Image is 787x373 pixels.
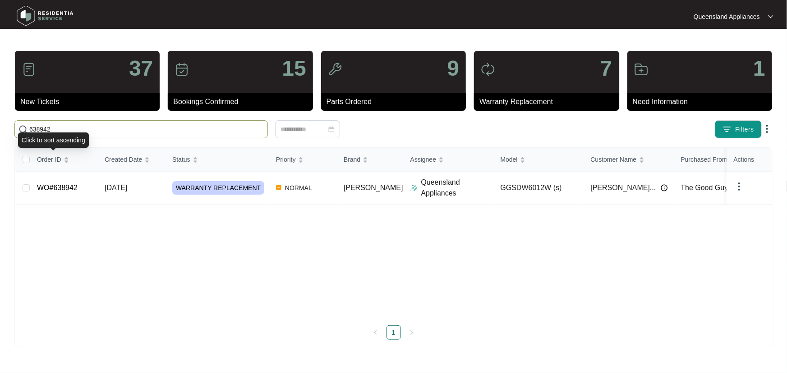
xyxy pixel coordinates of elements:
span: [PERSON_NAME] [344,184,403,191]
th: Customer Name [584,148,674,172]
span: [DATE] [105,184,127,191]
p: Warranty Replacement [479,96,619,107]
p: 15 [282,58,306,79]
th: Created Date [97,148,165,172]
p: 1 [753,58,765,79]
th: Order ID [30,148,97,172]
img: icon [481,62,495,77]
span: Status [172,155,190,164]
img: residentia service logo [14,2,77,29]
input: Search by Order Id, Assignee Name, Customer Name, Brand and Model [29,124,264,134]
th: Model [493,148,584,172]
th: Status [165,148,269,172]
th: Brand [336,148,403,172]
a: 1 [387,326,400,339]
a: WO#638942 [37,184,78,191]
img: icon [175,62,189,77]
p: 7 [600,58,612,79]
span: Purchased From [681,155,727,164]
li: Next Page [405,325,419,340]
span: Created Date [105,155,142,164]
img: filter icon [723,125,732,134]
th: Assignee [403,148,493,172]
li: Previous Page [368,325,383,340]
img: Assigner Icon [410,184,418,191]
img: dropdown arrow [768,14,773,19]
p: 9 [447,58,459,79]
li: 1 [387,325,401,340]
img: icon [22,62,36,77]
span: Customer Name [591,155,637,164]
img: icon [634,62,649,77]
td: GGSDW6012W (s) [493,172,584,205]
img: dropdown arrow [762,123,773,134]
img: icon [328,62,342,77]
span: Assignee [410,155,437,164]
span: Filters [735,125,754,134]
button: left [368,325,383,340]
button: filter iconFilters [715,120,762,138]
span: [PERSON_NAME]... [591,182,656,193]
span: NORMAL [281,182,316,193]
img: Info icon [661,184,668,191]
p: Bookings Confirmed [173,96,313,107]
span: WARRANTY REPLACEMENT [172,181,264,195]
span: right [409,330,414,335]
span: Order ID [37,155,61,164]
img: dropdown arrow [734,181,745,192]
th: Priority [269,148,336,172]
span: left [373,330,378,335]
p: New Tickets [20,96,160,107]
button: right [405,325,419,340]
p: Queensland Appliances [421,177,493,199]
span: The Good Guys [681,184,732,191]
p: Parts Ordered [327,96,466,107]
img: Vercel Logo [276,185,281,190]
img: search-icon [18,125,28,134]
th: Actions [727,148,772,172]
span: Priority [276,155,296,164]
p: Need Information [633,96,772,107]
span: Model [501,155,518,164]
p: Queensland Appliances [694,12,760,21]
p: 37 [129,58,153,79]
span: Brand [344,155,360,164]
th: Purchased From [674,148,764,172]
